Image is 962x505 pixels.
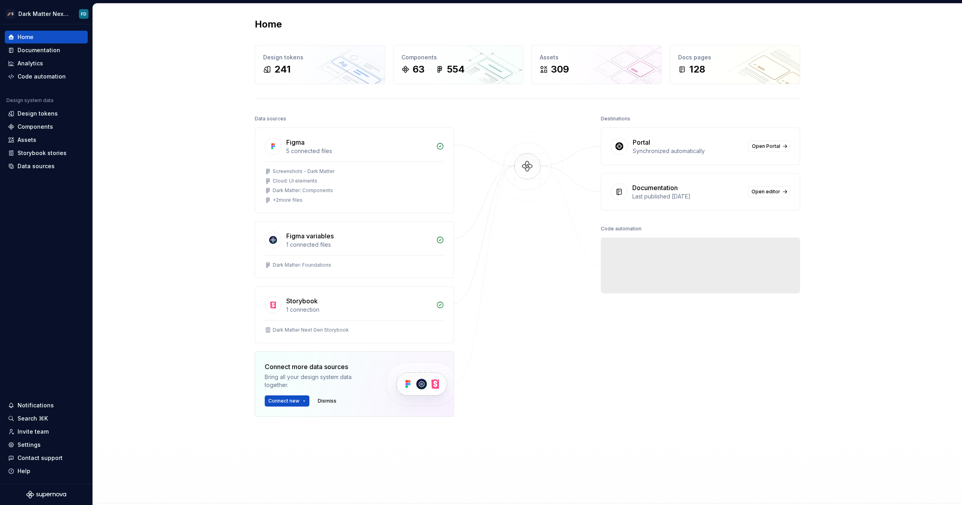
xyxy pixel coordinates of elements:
div: Data sources [18,162,55,170]
div: Docs pages [678,53,792,61]
div: Design system data [6,97,53,104]
div: 🚀S [6,9,15,19]
a: Code automation [5,70,88,83]
div: Design tokens [263,53,377,61]
div: Figma variables [286,231,334,241]
a: Storybook stories [5,147,88,159]
div: Dark Matter Next Gen [18,10,69,18]
button: Dismiss [314,395,340,407]
div: Search ⌘K [18,415,48,422]
svg: Supernova Logo [26,491,66,499]
a: Open Portal [748,141,790,152]
div: 1 connection [286,306,431,314]
div: Data sources [255,113,286,124]
a: Figma variables1 connected filesDark Matter: Foundations [255,221,454,278]
a: Components63554 [393,45,523,84]
span: Open editor [752,189,780,195]
span: Dismiss [318,398,336,404]
div: Invite team [18,428,49,436]
div: Bring all your design system data together. [265,373,372,389]
div: 241 [274,63,291,76]
div: Synchronized automatically [633,147,744,155]
div: 309 [551,63,569,76]
h2: Home [255,18,282,31]
div: 5 connected files [286,147,431,155]
div: Contact support [18,454,63,462]
div: Help [18,467,30,475]
button: Contact support [5,452,88,464]
div: Dark Matter: Components [273,187,333,194]
div: Notifications [18,401,54,409]
a: Documentation [5,44,88,57]
a: Analytics [5,57,88,70]
div: Design tokens [18,110,58,118]
a: Settings [5,438,88,451]
div: 63 [413,63,425,76]
a: Docs pages128 [670,45,800,84]
a: Home [5,31,88,43]
div: Dark Matter Next Gen Storybook [273,327,349,333]
div: Last published [DATE] [632,193,743,200]
a: Design tokens241 [255,45,385,84]
div: Screenshots - Dark Matter [273,168,334,175]
div: Connect more data sources [265,362,372,371]
div: Storybook stories [18,149,67,157]
div: Figma [286,138,305,147]
div: Code automation [18,73,66,81]
div: Components [18,123,53,131]
div: Storybook [286,296,318,306]
div: Code automation [601,223,641,234]
a: Components [5,120,88,133]
button: Search ⌘K [5,412,88,425]
a: Figma5 connected filesScreenshots - Dark MatterCloud: UI elementsDark Matter: Components+2more files [255,128,454,213]
a: Design tokens [5,107,88,120]
div: 1 connected files [286,241,431,249]
div: Analytics [18,59,43,67]
div: Documentation [632,183,678,193]
div: Dark Matter: Foundations [273,262,331,268]
button: Help [5,465,88,477]
div: + 2 more files [273,197,303,203]
div: Assets [18,136,36,144]
div: Destinations [601,113,630,124]
button: Notifications [5,399,88,412]
button: Connect new [265,395,309,407]
a: Assets [5,134,88,146]
div: Cloud: UI elements [273,178,317,184]
div: FD [81,11,87,17]
div: Portal [633,138,650,147]
span: Connect new [268,398,299,404]
div: 128 [689,63,705,76]
a: Storybook1 connectionDark Matter Next Gen Storybook [255,286,454,343]
div: Settings [18,441,41,449]
div: 554 [447,63,465,76]
a: Data sources [5,160,88,173]
a: Invite team [5,425,88,438]
div: Documentation [18,46,60,54]
div: Assets [540,53,653,61]
a: Assets309 [531,45,662,84]
div: Components [401,53,515,61]
button: 🚀SDark Matter Next GenFD [2,5,91,22]
a: Open editor [748,186,790,197]
span: Open Portal [752,143,780,149]
div: Home [18,33,33,41]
